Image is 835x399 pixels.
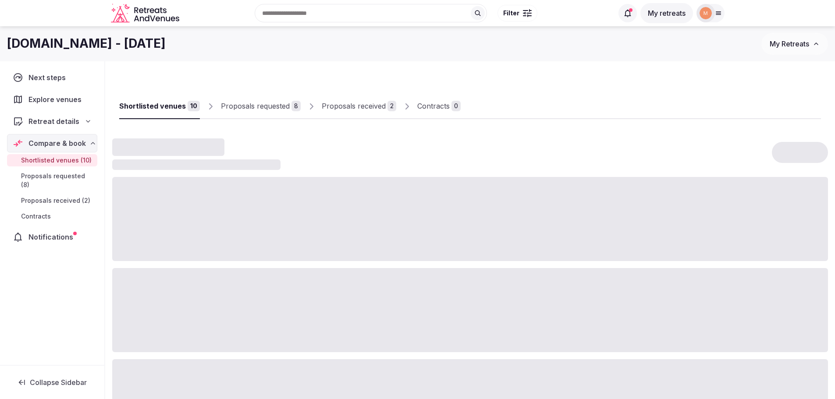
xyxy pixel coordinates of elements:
[322,101,386,111] div: Proposals received
[7,154,97,166] a: Shortlisted venues (10)
[221,94,301,119] a: Proposals requested8
[28,138,86,148] span: Compare & book
[21,172,94,189] span: Proposals requested (8)
[7,194,97,207] a: Proposals received (2)
[7,35,166,52] h1: [DOMAIN_NAME] - [DATE]
[451,101,461,111] div: 0
[7,170,97,191] a: Proposals requested (8)
[188,101,200,111] div: 10
[700,7,712,19] img: moveinside.it
[221,101,290,111] div: Proposals requested
[7,90,97,109] a: Explore venues
[417,101,450,111] div: Contracts
[21,196,90,205] span: Proposals received (2)
[111,4,181,23] svg: Retreats and Venues company logo
[497,5,537,21] button: Filter
[28,72,69,83] span: Next steps
[30,378,87,387] span: Collapse Sidebar
[322,94,396,119] a: Proposals received2
[387,101,396,111] div: 2
[7,228,97,246] a: Notifications
[640,3,693,23] button: My retreats
[21,156,92,165] span: Shortlisted venues (10)
[28,94,85,105] span: Explore venues
[640,9,693,18] a: My retreats
[119,94,200,119] a: Shortlisted venues10
[111,4,181,23] a: Visit the homepage
[28,232,77,242] span: Notifications
[21,212,51,221] span: Contracts
[761,33,828,55] button: My Retreats
[7,373,97,392] button: Collapse Sidebar
[7,210,97,222] a: Contracts
[28,116,79,127] span: Retreat details
[7,68,97,87] a: Next steps
[770,39,809,48] span: My Retreats
[119,101,186,111] div: Shortlisted venues
[417,94,461,119] a: Contracts0
[291,101,301,111] div: 8
[503,9,519,18] span: Filter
